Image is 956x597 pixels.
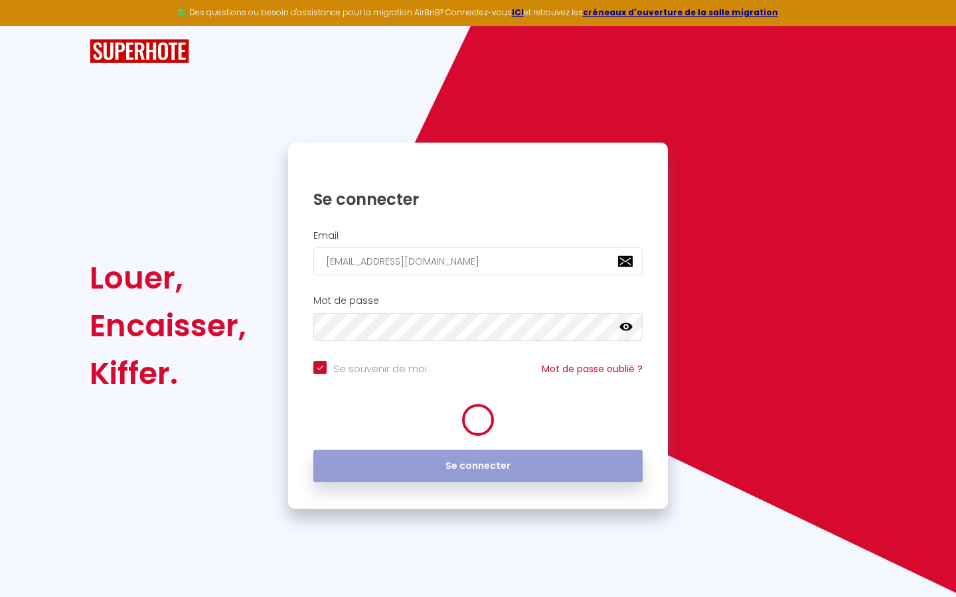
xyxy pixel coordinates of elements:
button: Se connecter [313,450,643,483]
input: Ton Email [313,247,643,275]
h2: Mot de passe [313,295,643,306]
img: SuperHote logo [90,39,189,64]
h2: Email [313,230,643,241]
div: Encaisser, [90,302,246,350]
div: Louer, [90,254,246,302]
a: ICI [512,7,524,18]
a: créneaux d'ouverture de la salle migration [583,7,778,18]
h1: Se connecter [313,189,643,210]
button: Ouvrir le widget de chat LiveChat [11,5,50,45]
a: Mot de passe oublié ? [542,362,643,375]
div: Kiffer. [90,350,246,397]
